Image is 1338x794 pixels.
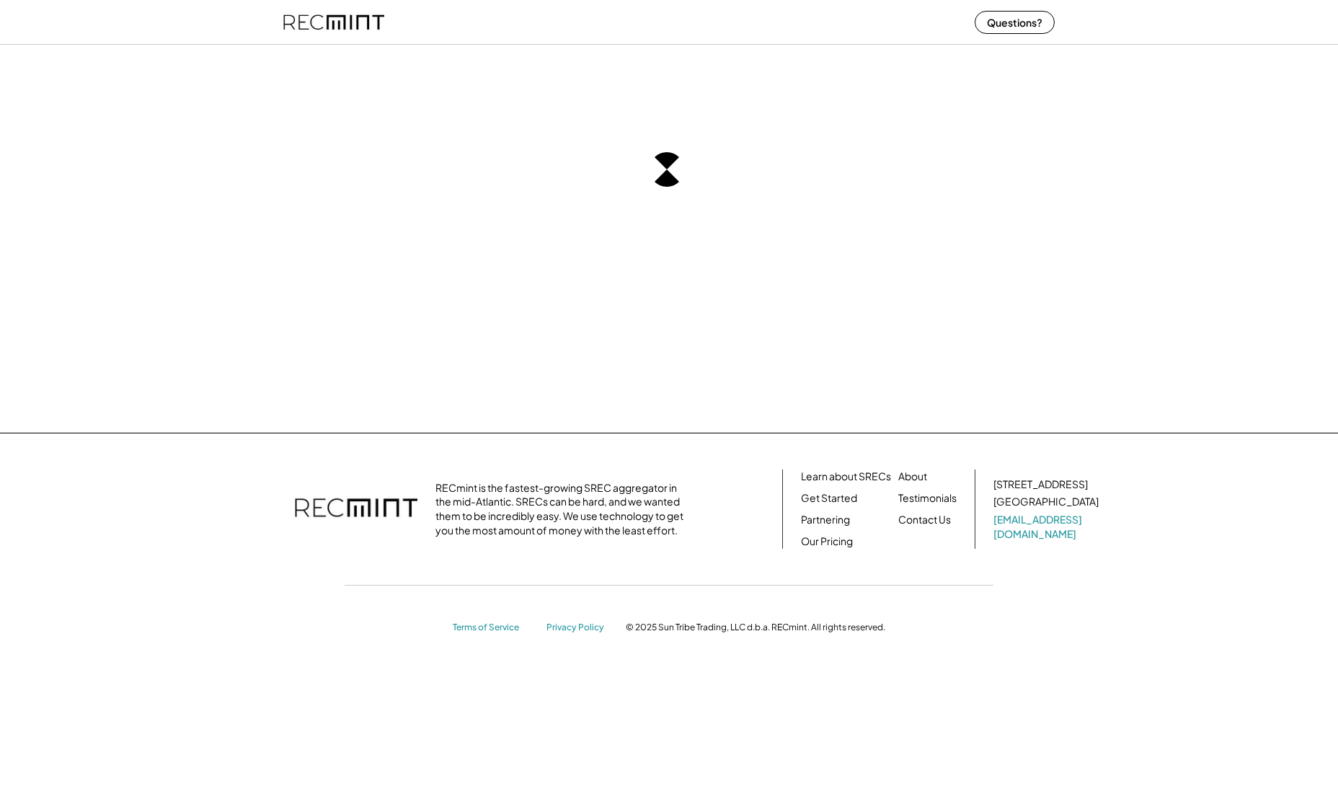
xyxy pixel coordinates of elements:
[975,11,1055,34] button: Questions?
[801,491,857,506] a: Get Started
[453,622,532,634] a: Terms of Service
[898,469,927,484] a: About
[283,3,384,41] img: recmint-logotype%403x%20%281%29.jpeg
[546,622,611,634] a: Privacy Policy
[993,513,1102,541] a: [EMAIL_ADDRESS][DOMAIN_NAME]
[626,622,885,633] div: © 2025 Sun Tribe Trading, LLC d.b.a. RECmint. All rights reserved.
[898,513,951,527] a: Contact Us
[993,495,1099,509] div: [GEOGRAPHIC_DATA]
[801,513,850,527] a: Partnering
[993,477,1088,492] div: [STREET_ADDRESS]
[898,491,957,506] a: Testimonials
[435,481,691,537] div: RECmint is the fastest-growing SREC aggregator in the mid-Atlantic. SRECs can be hard, and we wan...
[801,534,853,549] a: Our Pricing
[801,469,891,484] a: Learn about SRECs
[295,484,417,534] img: recmint-logotype%403x.png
